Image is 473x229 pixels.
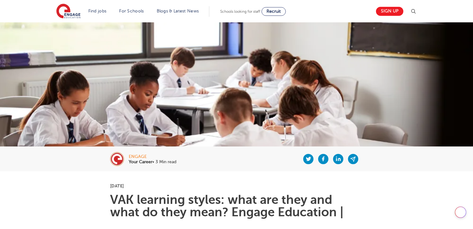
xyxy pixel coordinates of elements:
[119,9,144,13] a: For Schools
[376,7,403,16] a: Sign up
[220,9,260,14] span: Schools looking for staff
[267,9,281,14] span: Recruit
[88,9,107,13] a: Find jobs
[56,4,81,19] img: Engage Education
[110,184,363,188] p: [DATE]
[129,155,176,159] div: engage
[129,160,176,164] p: • 3 Min read
[262,7,286,16] a: Recruit
[157,9,199,13] a: Blogs & Latest News
[129,159,152,164] b: Your Career
[110,194,363,218] h1: VAK learning styles: what are they and what do they mean? Engage Education |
